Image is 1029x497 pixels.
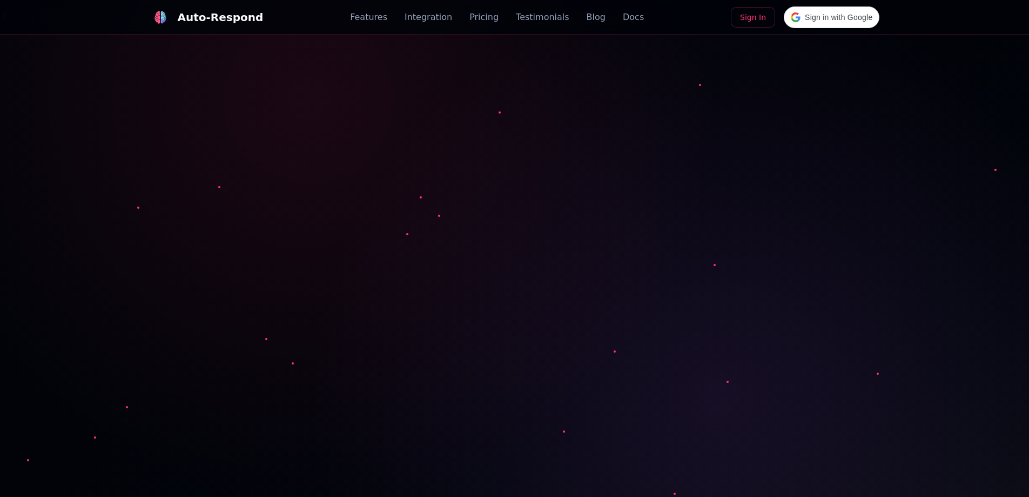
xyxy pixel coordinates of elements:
[731,7,775,28] a: Sign In
[154,11,167,24] img: logo.svg
[150,6,264,28] a: Auto-Respond
[516,11,569,24] a: Testimonials
[784,6,879,28] div: Sign in with Google
[469,11,499,24] a: Pricing
[623,11,644,24] a: Docs
[587,11,606,24] a: Blog
[805,12,872,23] span: Sign in with Google
[350,11,387,24] a: Features
[178,10,264,25] div: Auto-Respond
[405,11,452,24] a: Integration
